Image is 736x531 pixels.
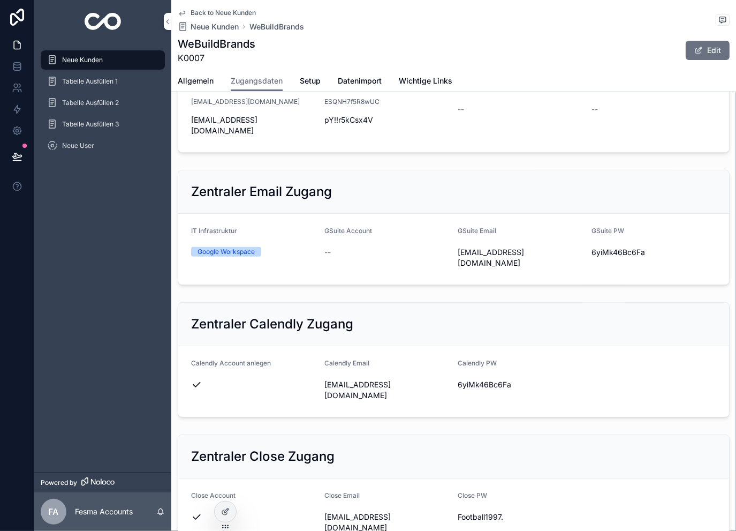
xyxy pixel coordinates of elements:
span: Back to Neue Kunden [191,9,256,17]
h2: Zentraler Email Zugang [191,183,332,200]
span: IT Infrastruktur [191,227,237,235]
span: GSuite Account [324,227,372,235]
span: 6yiMk46Bc6Fa [591,247,716,258]
span: Close Account [191,491,236,499]
span: -- [591,104,598,115]
span: [EMAIL_ADDRESS][DOMAIN_NAME] [191,115,316,136]
span: Calendly Account anlegen [191,359,271,367]
a: Neue User [41,136,165,155]
a: Allgemein [178,71,214,93]
h1: WeBuildBrands [178,36,255,51]
span: GSuite PW [591,227,624,235]
span: -- [324,247,331,258]
span: [EMAIL_ADDRESS][DOMAIN_NAME] [324,379,449,401]
p: Fesma Accounts [75,506,133,517]
span: pY!!r5kCsx4V [324,115,449,125]
span: Setup [300,76,321,86]
a: Neue Kunden [178,21,239,32]
span: Close PW [458,491,488,499]
h2: Zentraler Calendly Zugang [191,316,353,333]
a: Tabelle Ausfüllen 1 [41,72,165,91]
a: Wichtige Links [399,71,452,93]
span: Calendly Email [324,359,369,367]
button: Edit [686,41,730,60]
span: GSuite Email [458,227,497,235]
span: [EMAIL_ADDRESS][DOMAIN_NAME] [458,247,583,268]
span: Powered by [41,478,77,487]
span: Neue User [62,141,94,150]
a: Tabelle Ausfüllen 3 [41,115,165,134]
a: Tabelle Ausfüllen 2 [41,93,165,113]
span: Allgemein [178,76,214,86]
h2: Zentraler Close Zugang [191,448,335,465]
span: 6yiMk46Bc6Fa [458,379,583,390]
span: Neue Kunden [62,56,103,64]
a: Neue Kunden [41,50,165,70]
a: Zugangsdaten [231,71,283,92]
span: Football1997. [458,512,583,522]
span: Zugangsdaten [231,76,283,86]
span: Tabelle Ausfüllen 3 [62,120,119,129]
img: App logo [85,13,122,30]
span: K0007 [178,51,255,64]
span: Tabelle Ausfüllen 2 [62,99,119,107]
span: Tabelle Ausfüllen 1 [62,77,118,86]
span: Wichtige Links [399,76,452,86]
span: [EMAIL_ADDRESS][DOMAIN_NAME] [191,98,300,106]
span: Close Email [324,491,360,499]
a: Setup [300,71,321,93]
span: Calendly PW [458,359,497,367]
a: Powered by [34,473,171,492]
span: Datenimport [338,76,382,86]
span: -- [458,104,465,115]
a: Datenimport [338,71,382,93]
a: Back to Neue Kunden [178,9,256,17]
span: Neue Kunden [191,21,239,32]
span: FA [49,505,59,518]
div: Google Workspace [198,247,255,257]
span: ESQNH7f5R8wUC [324,98,380,106]
a: WeBuildBrands [249,21,304,32]
div: scrollable content [34,43,171,169]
